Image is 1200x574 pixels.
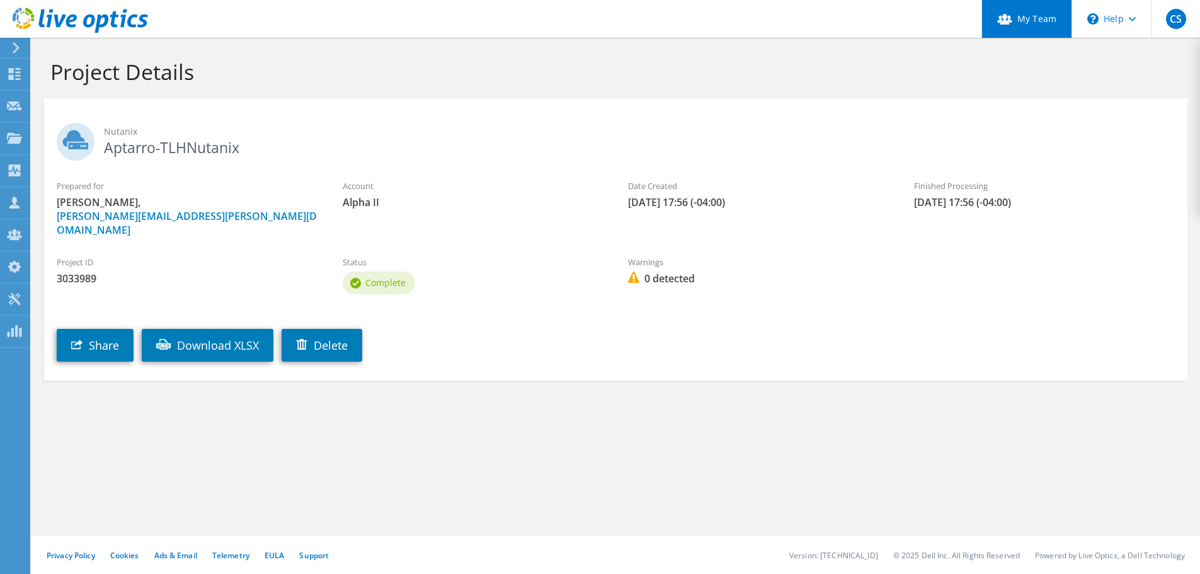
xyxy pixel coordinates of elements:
[343,256,603,268] label: Status
[914,180,1175,192] label: Finished Processing
[893,550,1020,561] li: © 2025 Dell Inc. All Rights Reserved
[47,550,95,561] a: Privacy Policy
[104,125,1175,139] span: Nutanix
[142,329,273,362] a: Download XLSX
[628,180,889,192] label: Date Created
[1035,550,1185,561] li: Powered by Live Optics, a Dell Technology
[57,195,317,237] span: [PERSON_NAME],
[789,550,878,561] li: Version: [TECHNICAL_ID]
[50,59,1175,85] h1: Project Details
[1087,13,1099,25] svg: \n
[265,550,284,561] a: EULA
[57,256,317,268] label: Project ID
[57,209,317,237] a: [PERSON_NAME][EMAIL_ADDRESS][PERSON_NAME][DOMAIN_NAME]
[110,550,139,561] a: Cookies
[628,256,889,268] label: Warnings
[628,195,889,209] span: [DATE] 17:56 (-04:00)
[57,180,317,192] label: Prepared for
[299,550,329,561] a: Support
[914,195,1175,209] span: [DATE] 17:56 (-04:00)
[365,277,406,289] span: Complete
[628,272,889,285] span: 0 detected
[57,123,1175,154] h2: Aptarro-TLHNutanix
[1166,9,1186,29] span: CS
[343,180,603,192] label: Account
[154,550,197,561] a: Ads & Email
[57,329,134,362] a: Share
[343,195,603,209] span: Alpha II
[57,272,317,285] span: 3033989
[282,329,362,362] a: Delete
[212,550,249,561] a: Telemetry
